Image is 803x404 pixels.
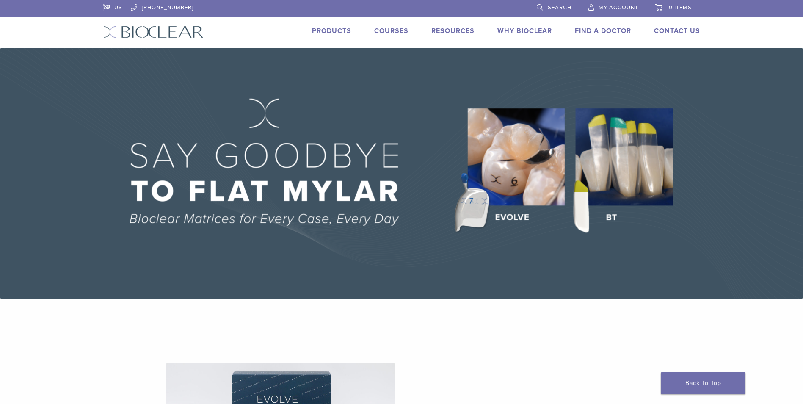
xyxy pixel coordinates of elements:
[661,372,745,394] a: Back To Top
[575,27,631,35] a: Find A Doctor
[548,4,571,11] span: Search
[431,27,475,35] a: Resources
[312,27,351,35] a: Products
[654,27,700,35] a: Contact Us
[374,27,408,35] a: Courses
[497,27,552,35] a: Why Bioclear
[599,4,638,11] span: My Account
[669,4,692,11] span: 0 items
[103,26,204,38] img: Bioclear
